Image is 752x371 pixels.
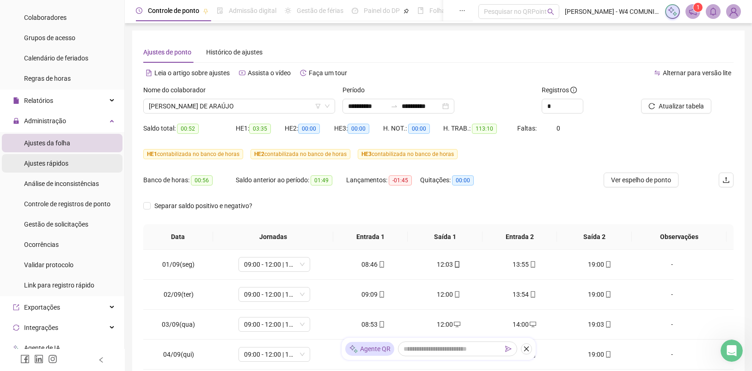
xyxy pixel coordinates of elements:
[565,6,660,17] span: [PERSON_NAME] - W4 COMUNICAÇÃO E MARKETING LTDA
[24,139,70,147] span: Ajustes da folha
[162,261,195,268] span: 01/09(seg)
[345,342,394,356] div: Agente QR
[163,351,194,358] span: 04/09(qui)
[722,176,730,184] span: upload
[315,103,321,109] span: filter
[529,261,536,268] span: mobile
[349,344,358,354] img: sparkle-icon.fc2bf0ac1784a2077858766a79e2daf3.svg
[244,347,305,361] span: 09:00 - 12:00 | 14:00 - 19:00
[151,201,256,211] span: Separar saldo positivo e negativo?
[249,124,271,134] span: 03:35
[659,101,704,111] span: Atualizar tabela
[147,151,157,157] span: HE 1
[505,346,512,352] span: send
[352,7,358,14] span: dashboard
[177,124,199,134] span: 00:52
[689,7,697,16] span: notification
[24,54,88,62] span: Calendário de feriados
[146,70,152,76] span: file-text
[667,6,678,17] img: sparkle-icon.fc2bf0ac1784a2077858766a79e2daf3.svg
[391,102,398,110] span: to
[693,3,703,12] sup: 1
[244,317,305,331] span: 09:00 - 12:00 | 14:00 - 19:00
[604,291,611,298] span: mobile
[389,175,412,185] span: -01:45
[483,224,557,250] th: Entrada 2
[300,70,306,76] span: history
[641,99,711,114] button: Atualizar tabela
[236,175,346,185] div: Saldo anterior ao período:
[13,118,19,124] span: lock
[154,69,230,77] span: Leia o artigo sobre ajustes
[494,319,554,329] div: 14:00
[570,87,577,93] span: info-circle
[569,349,630,359] div: 19:00
[569,259,630,269] div: 19:00
[206,48,263,56] span: Histórico de ajustes
[417,7,424,14] span: book
[143,149,243,159] span: contabilizada no banco de horas
[309,69,347,77] span: Faça um tour
[136,7,142,14] span: clock-circle
[494,259,554,269] div: 13:55
[383,123,443,134] div: H. NOT.:
[244,287,305,301] span: 09:00 - 12:00 | 14:00 - 19:00
[429,7,489,14] span: Folha de pagamento
[143,224,213,250] th: Data
[453,321,460,328] span: desktop
[443,123,517,134] div: H. TRAB.:
[342,85,371,95] label: Período
[24,75,71,82] span: Regras de horas
[24,160,68,167] span: Ajustes rápidos
[248,69,291,77] span: Assista o vídeo
[143,175,236,185] div: Banco de horas:
[342,289,403,299] div: 09:09
[697,4,700,11] span: 1
[191,175,213,185] span: 00:56
[251,149,350,159] span: contabilizada no banco de horas
[297,7,343,14] span: Gestão de férias
[645,349,699,359] div: -
[547,8,554,15] span: search
[648,103,655,109] span: reload
[645,289,699,299] div: -
[254,151,264,157] span: HE 2
[324,103,330,109] span: down
[542,85,577,95] span: Registros
[639,232,719,242] span: Observações
[408,124,430,134] span: 00:00
[569,289,630,299] div: 19:00
[24,261,73,269] span: Validar protocolo
[24,14,67,21] span: Colaboradores
[149,99,330,113] span: ANA CLARA MARQUES DE ARAÚJO
[529,321,536,328] span: desktop
[162,321,195,328] span: 03/09(qua)
[494,289,554,299] div: 13:54
[285,123,334,134] div: HE 2:
[213,224,333,250] th: Jornadas
[24,34,75,42] span: Grupos de acesso
[13,97,19,104] span: file
[148,7,199,14] span: Controle de ponto
[48,354,57,364] span: instagram
[98,357,104,363] span: left
[645,259,699,269] div: -
[604,321,611,328] span: mobile
[604,351,611,358] span: mobile
[229,7,276,14] span: Admissão digital
[311,175,332,185] span: 01:49
[632,224,727,250] th: Observações
[727,5,740,18] img: 82252
[523,346,530,352] span: close
[13,324,19,331] span: sync
[203,8,208,14] span: pushpin
[24,304,60,311] span: Exportações
[217,7,223,14] span: file-done
[364,7,400,14] span: Painel do DP
[453,261,460,268] span: mobile
[569,319,630,329] div: 19:03
[342,259,403,269] div: 08:46
[721,340,743,362] iframe: Intercom live chat
[418,319,479,329] div: 12:00
[604,173,679,187] button: Ver espelho de ponto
